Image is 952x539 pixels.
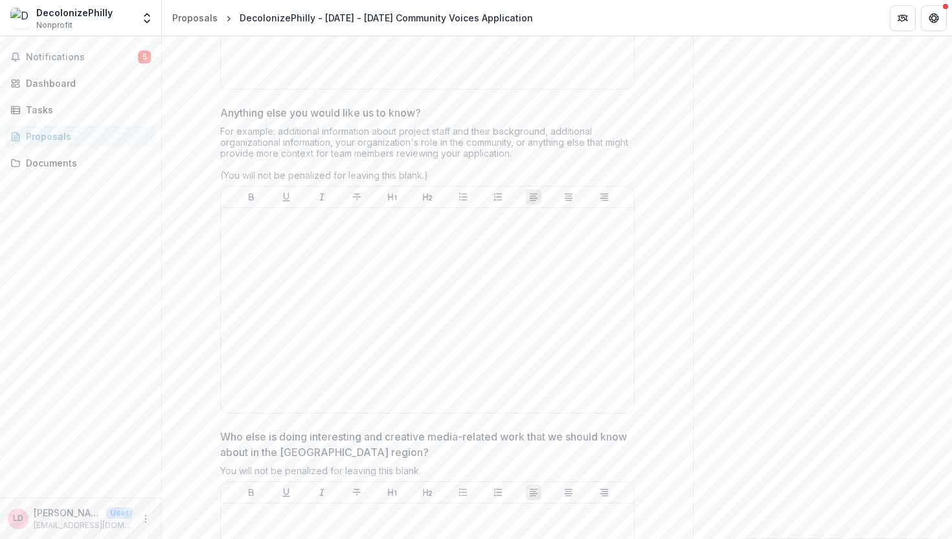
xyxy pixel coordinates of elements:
button: Open entity switcher [138,5,156,31]
div: Dashboard [26,76,146,90]
button: Align Center [561,189,576,205]
span: Nonprofit [36,19,73,31]
button: Ordered List [490,485,506,500]
button: Strike [349,189,365,205]
button: More [138,511,153,527]
p: [EMAIL_ADDRESS][DOMAIN_NAME] [34,520,133,531]
div: Lakesha Datts [13,514,23,523]
div: Proposals [172,11,218,25]
p: Who else is doing interesting and creative media-related work that we should know about in the [G... [220,429,627,460]
div: DecolonizePhilly [36,6,113,19]
button: Bold [244,189,259,205]
button: Ordered List [490,189,506,205]
button: Italicize [314,485,330,500]
div: DecolonizePhilly - [DATE] - [DATE] Community Voices Application [240,11,533,25]
img: DecolonizePhilly [10,8,31,29]
button: Get Help [921,5,947,31]
span: Notifications [26,52,138,63]
button: Align Left [526,189,541,205]
div: Tasks [26,103,146,117]
button: Align Right [596,485,612,500]
nav: breadcrumb [167,8,538,27]
div: For example: additional information about project staff and their background, additional organiza... [220,126,635,186]
button: Bold [244,485,259,500]
span: 5 [138,51,151,63]
button: Underline [278,485,294,500]
button: Align Right [596,189,612,205]
p: [PERSON_NAME] [34,506,101,520]
a: Dashboard [5,73,156,94]
button: Heading 1 [385,485,400,500]
button: Align Left [526,485,541,500]
button: Underline [278,189,294,205]
button: Bullet List [455,189,471,205]
div: Proposals [26,130,146,143]
button: Partners [890,5,916,31]
button: Align Center [561,485,576,500]
button: Heading 2 [420,189,435,205]
a: Documents [5,152,156,174]
a: Proposals [167,8,223,27]
div: You will not be penalized for leaving this blank. [220,465,635,481]
button: Heading 1 [385,189,400,205]
a: Proposals [5,126,156,147]
button: Notifications5 [5,47,156,67]
button: Strike [349,485,365,500]
button: Heading 2 [420,485,435,500]
button: Bullet List [455,485,471,500]
a: Tasks [5,99,156,120]
button: Italicize [314,189,330,205]
p: User [106,507,133,519]
p: Anything else you would like us to know? [220,105,421,120]
div: Documents [26,156,146,170]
